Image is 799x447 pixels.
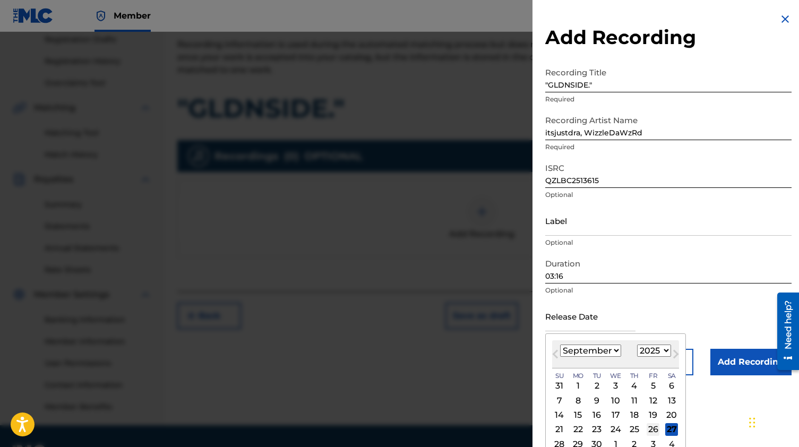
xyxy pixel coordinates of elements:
[609,380,622,392] div: Choose Wednesday, September 3rd, 2025
[647,380,659,392] div: Choose Friday, September 5th, 2025
[547,348,564,365] button: Previous Month
[572,394,585,407] div: Choose Monday, September 8th, 2025
[665,409,678,422] div: Choose Saturday, September 20th, 2025
[649,371,657,381] span: Fr
[545,142,792,152] p: Required
[590,380,603,392] div: Choose Tuesday, September 2nd, 2025
[593,371,601,381] span: Tu
[94,10,107,22] img: Top Rightsholder
[553,423,566,436] div: Choose Sunday, September 21st, 2025
[769,287,799,375] iframe: Resource Center
[573,371,583,381] span: Mo
[572,380,585,392] div: Choose Monday, September 1st, 2025
[665,380,678,392] div: Choose Saturday, September 6th, 2025
[553,394,566,407] div: Choose Sunday, September 7th, 2025
[628,423,641,436] div: Choose Thursday, September 25th, 2025
[553,380,566,392] div: Choose Sunday, August 31st, 2025
[749,407,755,439] div: Drag
[610,371,621,381] span: We
[590,423,603,436] div: Choose Tuesday, September 23rd, 2025
[555,371,563,381] span: Su
[665,394,678,407] div: Choose Saturday, September 13th, 2025
[746,396,799,447] iframe: Chat Widget
[665,423,678,436] div: Choose Saturday, September 27th, 2025
[545,286,792,295] p: Optional
[590,394,603,407] div: Choose Tuesday, September 9th, 2025
[114,10,151,22] span: Member
[545,94,792,104] p: Required
[668,371,676,381] span: Sa
[647,409,659,422] div: Choose Friday, September 19th, 2025
[572,423,585,436] div: Choose Monday, September 22nd, 2025
[667,348,684,365] button: Next Month
[545,238,792,247] p: Optional
[572,409,585,422] div: Choose Monday, September 15th, 2025
[647,423,659,436] div: Choose Friday, September 26th, 2025
[609,423,622,436] div: Choose Wednesday, September 24th, 2025
[13,8,54,23] img: MLC Logo
[609,409,622,422] div: Choose Wednesday, September 17th, 2025
[609,394,622,407] div: Choose Wednesday, September 10th, 2025
[628,409,641,422] div: Choose Thursday, September 18th, 2025
[628,380,641,392] div: Choose Thursday, September 4th, 2025
[545,25,792,49] h2: Add Recording
[590,409,603,422] div: Choose Tuesday, September 16th, 2025
[628,394,641,407] div: Choose Thursday, September 11th, 2025
[545,190,792,200] p: Optional
[647,394,659,407] div: Choose Friday, September 12th, 2025
[630,371,639,381] span: Th
[553,409,566,422] div: Choose Sunday, September 14th, 2025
